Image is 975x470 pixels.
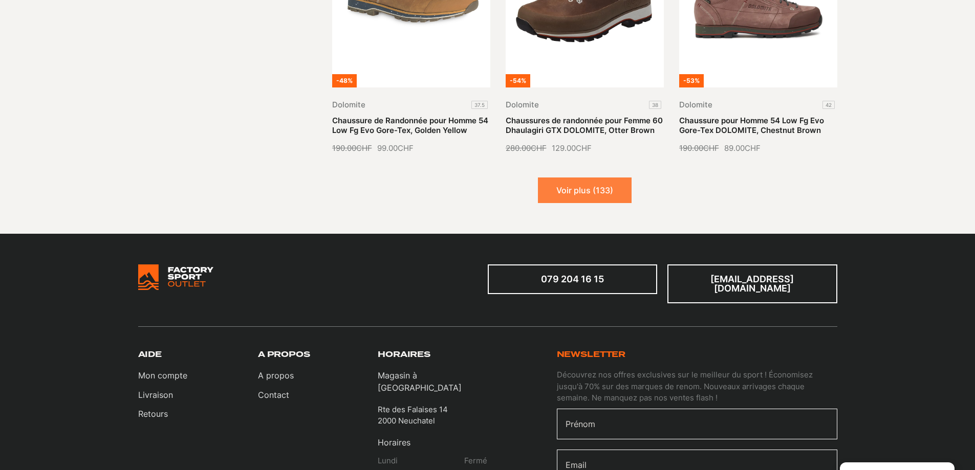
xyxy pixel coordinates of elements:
a: Contact [258,389,294,401]
h3: A propos [258,350,310,360]
a: Chaussure pour Homme 54 Low Fg Evo Gore-Tex DOLOMITE, Chestnut Brown [679,116,824,136]
a: [EMAIL_ADDRESS][DOMAIN_NAME] [667,264,837,303]
input: Prénom [557,409,837,439]
a: 079 204 16 15 [488,264,658,294]
h3: Aide [138,350,162,360]
a: Mon compte [138,369,187,382]
a: Retours [138,408,187,420]
a: A propos [258,369,294,382]
p: Fermé [464,455,487,467]
p: Rte des Falaises 14 2000 Neuchatel [378,404,448,427]
h3: Horaires [378,350,430,360]
a: Chaussure de Randonnée pour Homme 54 Low Fg Evo Gore-Tex, Golden Yellow [332,116,488,136]
h3: Newsletter [557,350,626,360]
p: Magasin à [GEOGRAPHIC_DATA] [378,369,487,394]
img: Bricks Woocommerce Starter [138,264,213,290]
p: Horaires [378,436,487,455]
a: Chaussures de randonnée pour Femme 60 Dhaulagiri GTX DOLOMITE, Otter Brown [506,116,663,136]
a: Livraison [138,389,187,401]
p: Lundi [378,455,398,467]
p: Découvrez nos offres exclusives sur le meilleur du sport ! Économisez jusqu'à 70% sur des marques... [557,369,837,404]
button: Voir plus (133) [538,177,632,203]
